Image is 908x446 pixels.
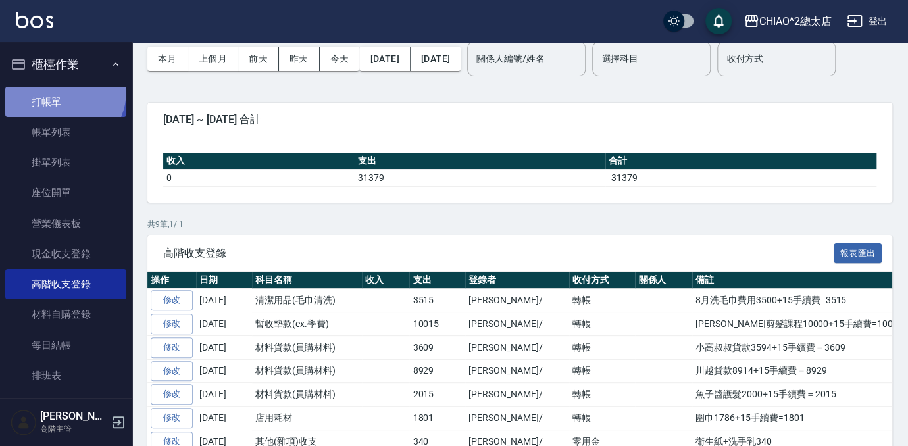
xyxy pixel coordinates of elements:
[409,407,465,430] td: 1801
[5,117,126,147] a: 帳單列表
[5,178,126,208] a: 座位開單
[252,312,362,336] td: 暫收墊款(ex.學費)
[834,246,882,259] a: 報表匯出
[465,407,568,430] td: [PERSON_NAME]/
[569,272,636,289] th: 收付方式
[465,359,568,383] td: [PERSON_NAME]/
[196,335,252,359] td: [DATE]
[196,272,252,289] th: 日期
[569,407,636,430] td: 轉帳
[569,289,636,312] td: 轉帳
[359,47,410,71] button: [DATE]
[147,218,892,230] p: 共 9 筆, 1 / 1
[409,335,465,359] td: 3609
[151,314,193,334] a: 修改
[151,337,193,358] a: 修改
[842,9,892,34] button: 登出
[147,272,196,289] th: 操作
[40,410,107,423] h5: [PERSON_NAME]
[196,289,252,312] td: [DATE]
[5,299,126,330] a: 材料自購登錄
[151,384,193,405] a: 修改
[252,383,362,407] td: 材料貨款(員購材料)
[320,47,360,71] button: 今天
[163,247,834,260] span: 高階收支登錄
[605,153,876,170] th: 合計
[5,209,126,239] a: 營業儀表板
[196,312,252,336] td: [DATE]
[252,407,362,430] td: 店用耗材
[5,87,126,117] a: 打帳單
[569,312,636,336] td: 轉帳
[252,289,362,312] td: 清潔用品(毛巾清洗)
[465,272,568,289] th: 登錄者
[411,47,461,71] button: [DATE]
[465,312,568,336] td: [PERSON_NAME]/
[362,272,410,289] th: 收入
[11,409,37,435] img: Person
[5,147,126,178] a: 掛單列表
[163,113,876,126] span: [DATE] ~ [DATE] 合計
[196,383,252,407] td: [DATE]
[5,47,126,82] button: 櫃檯作業
[569,359,636,383] td: 轉帳
[569,383,636,407] td: 轉帳
[759,13,832,30] div: CHIAO^2總太店
[279,47,320,71] button: 昨天
[151,408,193,428] a: 修改
[5,269,126,299] a: 高階收支登錄
[355,153,606,170] th: 支出
[465,383,568,407] td: [PERSON_NAME]/
[188,47,238,71] button: 上個月
[5,360,126,391] a: 排班表
[252,272,362,289] th: 科目名稱
[355,169,606,186] td: 31379
[5,330,126,360] a: 每日結帳
[409,383,465,407] td: 2015
[605,169,876,186] td: -31379
[252,335,362,359] td: 材料貨款(員購材料)
[705,8,732,34] button: save
[834,243,882,264] button: 報表匯出
[151,361,193,382] a: 修改
[635,272,692,289] th: 關係人
[465,335,568,359] td: [PERSON_NAME]/
[238,47,279,71] button: 前天
[465,289,568,312] td: [PERSON_NAME]/
[738,8,837,35] button: CHIAO^2總太店
[409,272,465,289] th: 支出
[196,407,252,430] td: [DATE]
[16,12,53,28] img: Logo
[5,391,126,421] a: 現場電腦打卡
[163,169,355,186] td: 0
[569,335,636,359] td: 轉帳
[151,290,193,310] a: 修改
[147,47,188,71] button: 本月
[252,359,362,383] td: 材料貨款(員購材料)
[163,153,355,170] th: 收入
[196,359,252,383] td: [DATE]
[409,289,465,312] td: 3515
[409,359,465,383] td: 8929
[409,312,465,336] td: 10015
[40,423,107,435] p: 高階主管
[5,239,126,269] a: 現金收支登錄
